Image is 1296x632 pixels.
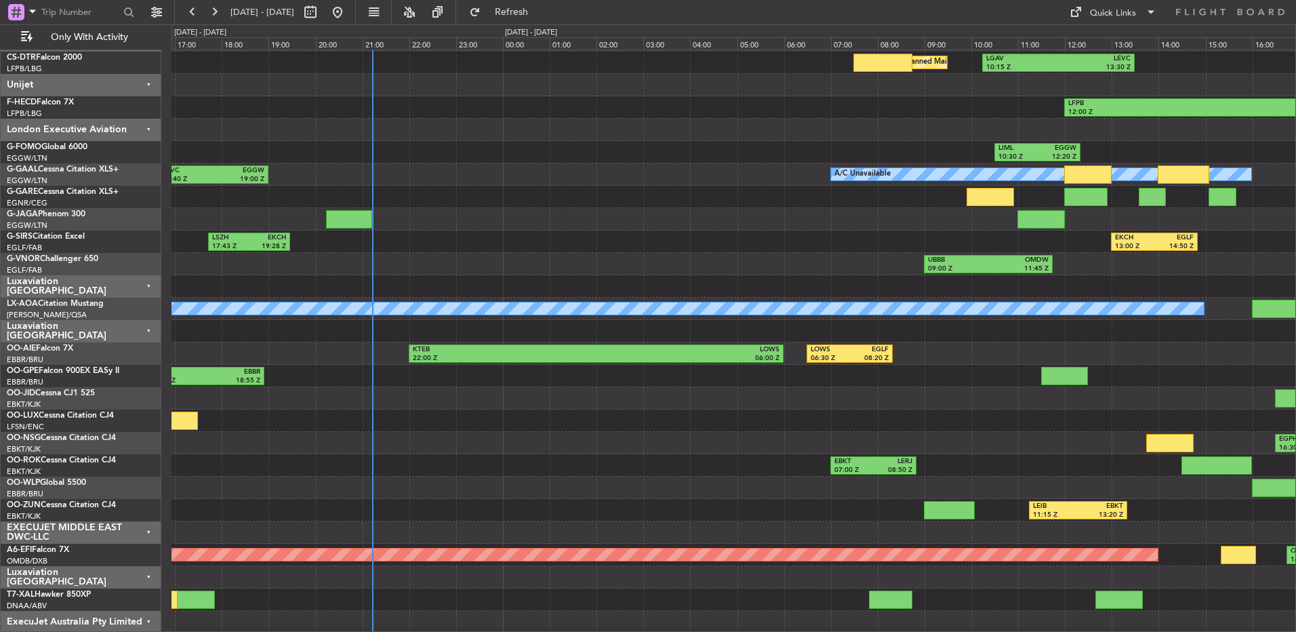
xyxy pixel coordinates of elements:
a: EGGW/LTN [7,153,47,163]
div: LOWS [811,345,850,355]
div: 17:43 Z [212,242,249,252]
div: EGLF [850,345,889,355]
div: 11:15 Z [1033,511,1078,520]
div: 21:00 [363,37,409,50]
a: OO-JIDCessna CJ1 525 [7,389,95,397]
div: 06:30 Z [811,354,850,363]
a: EBKT/KJK [7,444,41,454]
div: 05:00 [737,37,784,50]
a: LX-AOACitation Mustang [7,300,104,308]
div: LIML [998,144,1038,153]
div: 15:00 [1206,37,1253,50]
a: EBBR/BRU [7,489,43,499]
div: EGLF [1154,233,1194,243]
span: OO-AIE [7,344,36,353]
div: OMDW [988,256,1049,265]
a: G-VNORChallenger 650 [7,255,98,263]
a: EGNR/CEG [7,198,47,208]
a: G-GARECessna Citation XLS+ [7,188,119,196]
div: 08:00 [878,37,925,50]
div: 12:00 [1065,37,1112,50]
div: 03:00 [643,37,690,50]
button: Quick Links [1063,1,1163,23]
div: 01:00 [550,37,596,50]
div: 07:00 Z [834,466,874,475]
button: Refresh [463,1,544,23]
div: 00:00 [503,37,550,50]
div: LGAV [986,54,1059,64]
button: Only With Activity [15,26,147,48]
a: G-SIRSCitation Excel [7,233,85,241]
input: Trip Number [41,2,119,22]
span: G-GAAL [7,165,38,174]
a: EBBR/BRU [7,355,43,365]
span: G-GARE [7,188,38,196]
div: 09:00 [925,37,971,50]
span: Refresh [483,7,540,17]
a: LFPB/LBG [7,108,42,119]
div: 13:00 Z [1115,242,1154,252]
span: F-HECD [7,98,37,106]
div: LEVC [163,166,214,176]
div: LOWS [596,345,779,355]
a: EBKT/KJK [7,399,41,410]
div: 17:00 [175,37,222,50]
a: OO-AIEFalcon 7X [7,344,73,353]
div: Quick Links [1090,7,1136,20]
a: OO-ZUNCessna Citation CJ4 [7,501,116,509]
div: 19:28 Z [249,242,286,252]
div: 16:25 Z [151,376,206,386]
div: EBBR [206,368,261,377]
a: OO-WLPGlobal 5500 [7,479,86,487]
div: 14:00 [1158,37,1205,50]
div: 22:00 Z [413,354,596,363]
a: EGGW/LTN [7,176,47,186]
div: EKCH [249,233,286,243]
div: LWSK [151,368,206,377]
div: 02:00 [596,37,643,50]
span: OO-GPE [7,367,39,375]
div: 06:00 [784,37,831,50]
a: OO-NSGCessna Citation CJ4 [7,434,116,442]
span: G-FOMO [7,143,41,151]
div: 11:45 Z [988,264,1049,274]
div: 19:00 Z [214,175,264,184]
span: LX-AOA [7,300,38,308]
div: 18:00 [222,37,268,50]
div: 07:00 [831,37,878,50]
a: EBBR/BRU [7,377,43,387]
a: A6-EFIFalcon 7X [7,546,69,554]
span: OO-NSG [7,434,41,442]
div: 16:40 Z [163,175,214,184]
div: EGGW [1037,144,1076,153]
div: EBKT [1078,502,1123,511]
div: [DATE] - [DATE] [174,27,226,39]
div: 22:00 [409,37,456,50]
div: LEVC [1059,54,1131,64]
a: EBKT/KJK [7,511,41,521]
div: 09:00 Z [928,264,988,274]
div: EGGW [214,166,264,176]
span: CS-DTR [7,54,36,62]
span: OO-ZUN [7,501,41,509]
div: 11:00 [1018,37,1065,50]
div: Planned Maint Sofia [904,52,973,73]
div: 13:00 [1112,37,1158,50]
div: A/C Unavailable [834,164,891,184]
a: T7-XALHawker 850XP [7,591,91,599]
div: 10:15 Z [986,63,1059,73]
div: LSZH [212,233,249,243]
span: OO-WLP [7,479,40,487]
div: 10:30 Z [998,153,1038,162]
div: 13:20 Z [1078,511,1123,520]
div: 10:00 [971,37,1018,50]
a: DNAA/ABV [7,601,47,611]
div: EBKT [834,457,874,467]
a: OMDB/DXB [7,556,47,566]
span: OO-ROK [7,456,41,465]
div: 06:00 Z [596,354,779,363]
div: 08:20 Z [850,354,889,363]
a: G-GAALCessna Citation XLS+ [7,165,119,174]
span: OO-JID [7,389,35,397]
div: 20:00 [316,37,363,50]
